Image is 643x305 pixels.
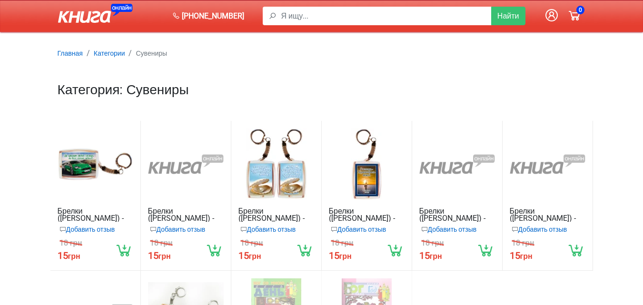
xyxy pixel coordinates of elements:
a: Добавить отзыв [421,226,477,233]
span: грн [430,252,442,261]
span: 0 [576,6,584,14]
a: Брелки ([PERSON_NAME]) - пластиковые (Никогда не сдавайся) [329,207,405,222]
a: Брелки ([PERSON_NAME]) - пластиковые (... где Дух Господен там свобода) [510,207,585,222]
a: Добавить отзыв [150,226,206,233]
a: Брелки ([PERSON_NAME]) - пластиковые (Да хранит тебя [DEMOGRAPHIC_DATA] на всех путях твоих) [58,207,133,222]
span: [PHONE_NUMBER] [182,10,244,22]
div: 15 [58,249,80,263]
span: грн [68,252,80,261]
div: 15 [510,249,533,263]
a: Брелки ([PERSON_NAME]) - пластиковые (Ты дорог в очах [GEOGRAPHIC_DATA]) [238,207,314,222]
button: Найти [491,7,525,25]
div: 18 грн [331,236,354,249]
a: Добавить отзыв [59,226,115,233]
div: 15 [329,249,352,263]
small: Категории [94,49,125,57]
div: 18 грн [59,236,82,249]
div: 15 [148,249,171,263]
small: Сувениры [136,49,167,57]
small: Главная [58,49,83,57]
a: Брелки ([PERSON_NAME]) - пластиковые (Да благословит тебя [DEMOGRAPHIC_DATA]) [148,207,224,222]
a: Брелки ([PERSON_NAME]) - пластиковые (Мечтай и пусть твои мечты сбываются) [419,207,495,222]
div: 15 [238,249,261,263]
input: Я ищу... [281,7,492,25]
div: 18 грн [512,236,534,249]
span: грн [158,252,171,261]
a: Добавить отзыв [331,226,386,233]
div: 18 грн [421,236,444,249]
a: 0 [563,4,586,28]
div: 18 грн [150,236,173,249]
h1: Категория: Сувениры [58,82,586,98]
div: 15 [419,249,442,263]
nav: breadcrumb [58,48,586,59]
a: Главная [58,49,83,58]
a: Категории [94,49,125,58]
a: [PHONE_NUMBER] [168,7,248,26]
span: грн [339,252,352,261]
a: Добавить отзыв [240,226,296,233]
span: грн [249,252,261,261]
div: 18 грн [240,236,263,249]
span: грн [520,252,533,261]
a: Добавить отзыв [512,226,567,233]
